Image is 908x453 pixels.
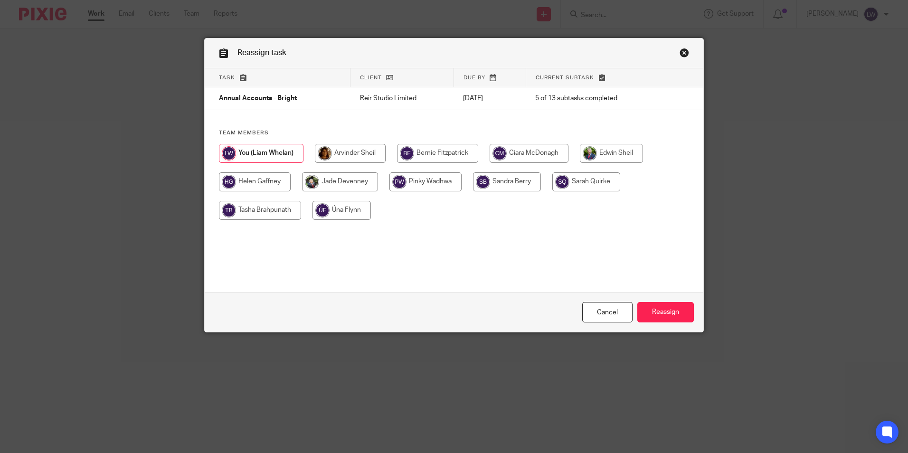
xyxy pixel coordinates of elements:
span: Due by [463,75,485,80]
span: Task [219,75,235,80]
span: Annual Accounts - Bright [219,95,297,102]
h4: Team members [219,129,689,137]
input: Reassign [637,302,694,322]
p: Reir Studio Limited [360,94,445,103]
a: Close this dialog window [582,302,633,322]
a: Close this dialog window [680,48,689,61]
span: Current subtask [536,75,594,80]
span: Reassign task [237,49,286,57]
td: 5 of 13 subtasks completed [526,87,664,110]
span: Client [360,75,382,80]
p: [DATE] [463,94,516,103]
